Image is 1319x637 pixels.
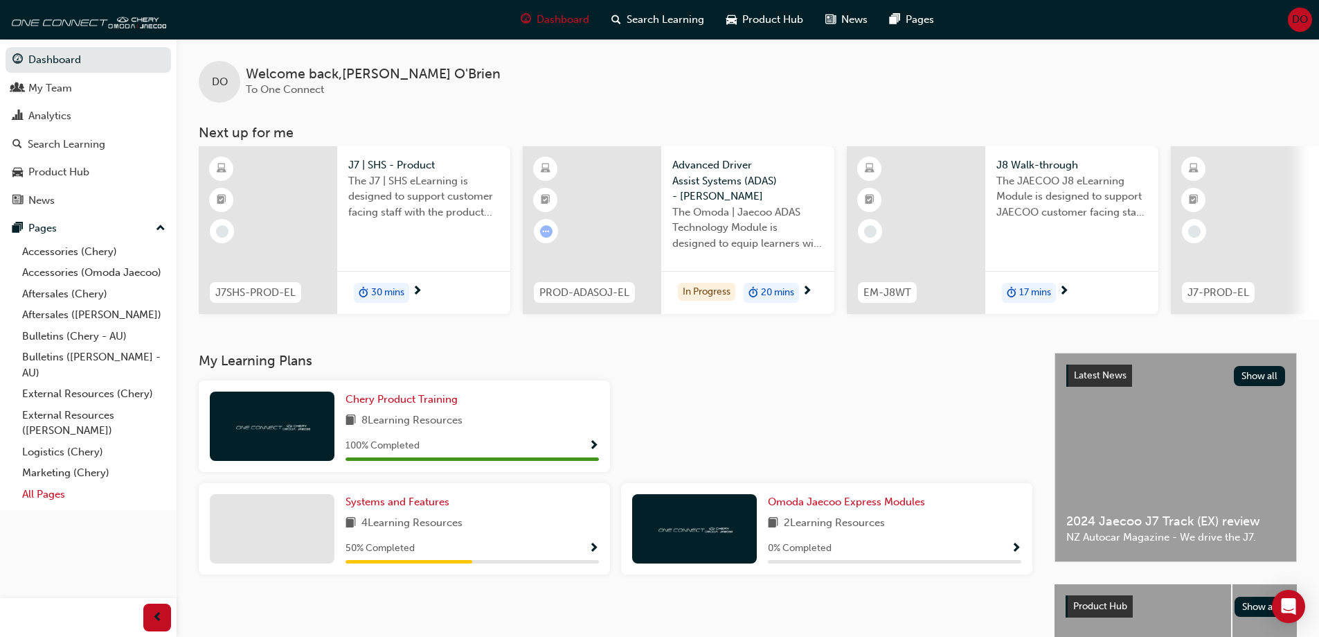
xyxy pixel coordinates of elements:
[521,11,531,28] span: guage-icon
[28,137,105,152] div: Search Learning
[761,285,794,301] span: 20 mins
[17,262,171,283] a: Accessories (Omoda Jaecoo)
[1055,353,1297,562] a: Latest NewsShow all2024 Jaecoo J7 Track (EX) reviewNZ Autocar Magazine - We drive the J7.
[246,67,501,82] span: Welcome back , [PERSON_NAME] O'Brien
[825,11,836,28] span: news-icon
[768,515,778,532] span: book-icon
[1292,12,1308,28] span: DO
[12,139,22,151] span: search-icon
[864,225,877,238] span: learningRecordVerb_NONE-icon
[6,159,171,185] a: Product Hub
[17,326,171,347] a: Bulletins (Chery - AU)
[1007,284,1016,302] span: duration-icon
[28,193,55,209] div: News
[12,54,23,67] span: guage-icon
[17,442,171,463] a: Logistics (Chery)
[656,522,733,535] img: oneconnect
[890,11,900,28] span: pages-icon
[600,6,715,34] a: search-iconSearch Learning
[1234,366,1286,386] button: Show all
[865,160,874,178] span: learningResourceType_ELEARNING-icon
[1235,597,1286,617] button: Show all
[6,216,171,241] button: Pages
[12,195,23,207] span: news-icon
[847,146,1158,314] a: EM-J8WTJ8 Walk-throughThe JAECOO J8 eLearning Module is designed to support JAECOO customer facin...
[1059,286,1069,298] span: next-icon
[768,541,832,557] span: 0 % Completed
[152,609,163,627] span: prev-icon
[412,286,422,298] span: next-icon
[537,12,589,28] span: Dashboard
[589,540,599,557] button: Show Progress
[6,103,171,129] a: Analytics
[234,419,310,433] img: oneconnect
[589,543,599,555] span: Show Progress
[28,108,71,124] div: Analytics
[1011,543,1021,555] span: Show Progress
[17,347,171,383] a: Bulletins ([PERSON_NAME] - AU)
[841,12,868,28] span: News
[346,541,415,557] span: 50 % Completed
[672,204,823,252] span: The Omoda | Jaecoo ADAS Technology Module is designed to equip learners with essential knowledge ...
[6,47,171,73] a: Dashboard
[28,164,89,180] div: Product Hub
[17,283,171,305] a: Aftersales (Chery)
[715,6,814,34] a: car-iconProduct Hub
[156,220,165,238] span: up-icon
[12,222,23,235] span: pages-icon
[768,494,931,510] a: Omoda Jaecoo Express Modules
[217,191,226,209] span: booktick-icon
[865,191,874,209] span: booktick-icon
[12,166,23,179] span: car-icon
[348,173,499,220] span: The J7 | SHS eLearning is designed to support customer facing staff with the product and sales in...
[541,160,550,178] span: learningResourceType_ELEARNING-icon
[346,515,356,532] span: book-icon
[879,6,945,34] a: pages-iconPages
[510,6,600,34] a: guage-iconDashboard
[523,146,834,314] a: PROD-ADASOJ-ELAdvanced Driver Assist Systems (ADAS) - [PERSON_NAME]The Omoda | Jaecoo ADAS Techno...
[1272,590,1305,623] div: Open Intercom Messenger
[627,12,704,28] span: Search Learning
[6,188,171,213] a: News
[863,285,911,301] span: EM-J8WT
[346,438,420,454] span: 100 % Completed
[1288,8,1312,32] button: DO
[1066,365,1285,387] a: Latest NewsShow all
[1073,600,1127,612] span: Product Hub
[589,437,599,455] button: Show Progress
[541,191,550,209] span: booktick-icon
[784,515,885,532] span: 2 Learning Resources
[17,383,171,405] a: External Resources (Chery)
[17,304,171,326] a: Aftersales ([PERSON_NAME])
[212,74,228,90] span: DO
[199,146,510,314] a: J7SHS-PROD-ELJ7 | SHS - ProductThe J7 | SHS eLearning is designed to support customer facing staf...
[17,462,171,484] a: Marketing (Chery)
[814,6,879,34] a: news-iconNews
[906,12,934,28] span: Pages
[346,412,356,430] span: book-icon
[346,392,463,408] a: Chery Product Training
[6,44,171,216] button: DashboardMy TeamAnalyticsSearch LearningProduct HubNews
[996,157,1147,173] span: J8 Walk-through
[1066,595,1286,618] a: Product HubShow all
[361,515,463,532] span: 4 Learning Resources
[742,12,803,28] span: Product Hub
[17,405,171,442] a: External Resources ([PERSON_NAME])
[1011,540,1021,557] button: Show Progress
[217,160,226,178] span: learningResourceType_ELEARNING-icon
[1066,514,1285,530] span: 2024 Jaecoo J7 Track (EX) review
[540,225,553,238] span: learningRecordVerb_ATTEMPT-icon
[216,225,228,238] span: learningRecordVerb_NONE-icon
[748,284,758,302] span: duration-icon
[1066,530,1285,546] span: NZ Autocar Magazine - We drive the J7.
[996,173,1147,220] span: The JAECOO J8 eLearning Module is designed to support JAECOO customer facing staff with the produ...
[1019,285,1051,301] span: 17 mins
[1189,191,1199,209] span: booktick-icon
[6,132,171,157] a: Search Learning
[348,157,499,173] span: J7 | SHS - Product
[12,82,23,95] span: people-icon
[177,125,1319,141] h3: Next up for me
[7,6,166,33] a: oneconnect
[1188,225,1201,238] span: learningRecordVerb_NONE-icon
